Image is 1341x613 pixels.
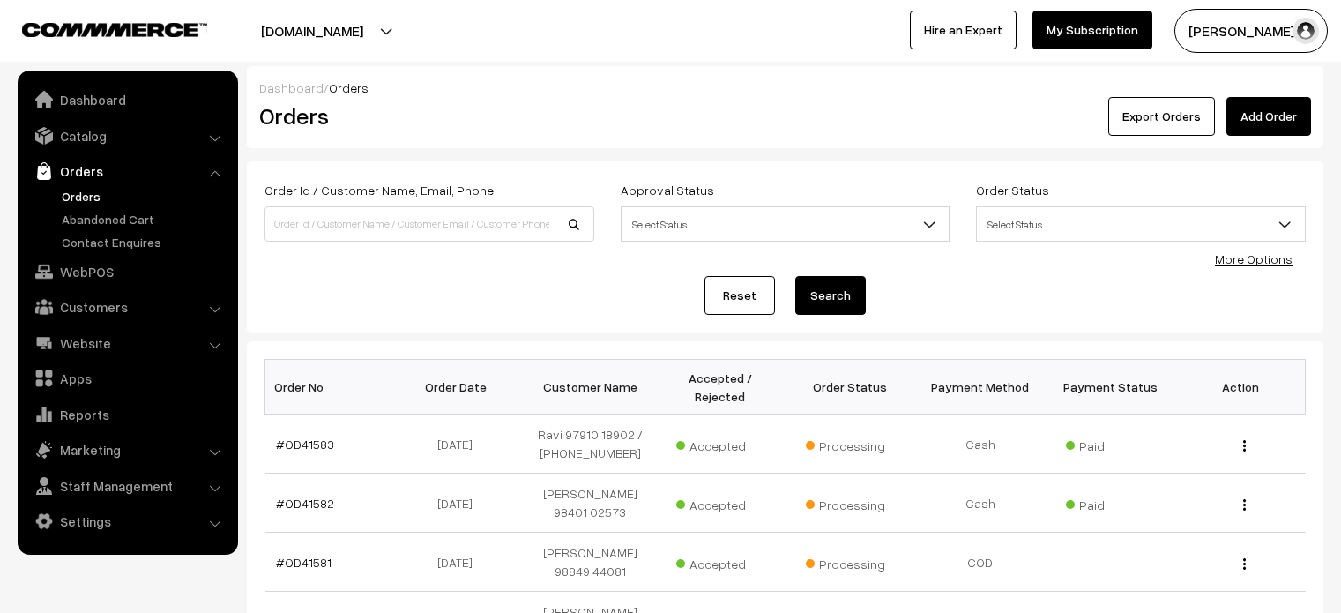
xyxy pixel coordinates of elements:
label: Order Status [976,181,1049,199]
span: Processing [806,491,894,514]
span: Accepted [676,491,764,514]
a: My Subscription [1032,11,1152,49]
a: Contact Enquires [57,233,232,251]
span: Accepted [676,432,764,455]
td: [PERSON_NAME] 98401 02573 [525,474,656,533]
button: Export Orders [1108,97,1215,136]
th: Order Date [395,360,525,415]
a: Settings [22,505,232,537]
button: [PERSON_NAME] s… [1174,9,1328,53]
td: [PERSON_NAME] 98849 44081 [525,533,656,592]
span: Orders [329,80,369,95]
a: Dashboard [259,80,324,95]
td: [DATE] [395,474,525,533]
td: [DATE] [395,415,525,474]
a: COMMMERCE [22,18,176,39]
a: Abandoned Cart [57,210,232,228]
th: Payment Method [915,360,1046,415]
a: Reset [704,276,775,315]
a: More Options [1215,251,1293,266]
td: Cash [915,474,1046,533]
td: [DATE] [395,533,525,592]
img: Menu [1243,440,1246,452]
a: Apps [22,363,232,394]
a: #OD41582 [276,496,334,511]
a: Marketing [22,434,232,466]
span: Paid [1066,491,1154,514]
td: - [1046,533,1176,592]
img: COMMMERCE [22,23,207,36]
button: Search [795,276,866,315]
th: Order Status [786,360,916,415]
input: Order Id / Customer Name / Customer Email / Customer Phone [264,206,594,242]
span: Select Status [976,206,1306,242]
th: Customer Name [525,360,656,415]
a: Dashboard [22,84,232,116]
a: Website [22,327,232,359]
img: user [1293,18,1319,44]
h2: Orders [259,102,592,130]
a: Orders [57,187,232,206]
a: #OD41581 [276,555,332,570]
span: Select Status [977,209,1305,240]
div: / [259,78,1311,97]
a: Add Order [1226,97,1311,136]
td: Cash [915,415,1046,474]
a: Staff Management [22,470,232,502]
a: Hire an Expert [910,11,1017,49]
td: Ravi 97910 18902 / [PHONE_NUMBER] [525,415,656,474]
span: Select Status [621,206,950,242]
button: [DOMAIN_NAME] [199,9,425,53]
a: Catalog [22,120,232,152]
a: #OD41583 [276,437,334,452]
a: Reports [22,399,232,430]
span: Select Status [622,209,950,240]
img: Menu [1243,558,1246,570]
span: Accepted [676,550,764,573]
label: Approval Status [621,181,714,199]
label: Order Id / Customer Name, Email, Phone [264,181,494,199]
th: Action [1175,360,1306,415]
a: Customers [22,291,232,323]
a: Orders [22,155,232,187]
th: Accepted / Rejected [655,360,786,415]
th: Payment Status [1046,360,1176,415]
th: Order No [265,360,396,415]
span: Processing [806,550,894,573]
a: WebPOS [22,256,232,288]
td: COD [915,533,1046,592]
img: Menu [1243,499,1246,511]
span: Paid [1066,432,1154,455]
span: Processing [806,432,894,455]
